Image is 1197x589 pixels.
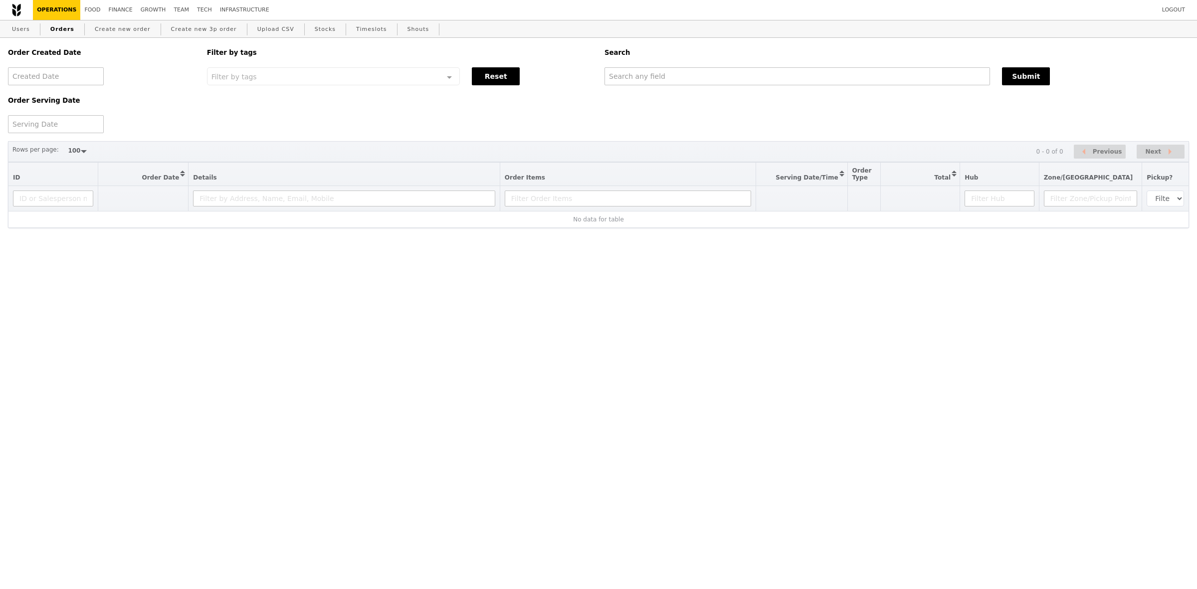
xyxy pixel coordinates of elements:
[167,20,241,38] a: Create new 3p order
[403,20,433,38] a: Shouts
[12,3,21,16] img: Grain logo
[1036,148,1063,155] div: 0 - 0 of 0
[604,67,990,85] input: Search any field
[8,115,104,133] input: Serving Date
[1145,146,1161,158] span: Next
[193,174,216,181] span: Details
[211,72,257,81] span: Filter by tags
[965,174,978,181] span: Hub
[13,191,93,206] input: ID or Salesperson name
[472,67,520,85] button: Reset
[8,97,195,104] h5: Order Serving Date
[207,49,593,56] h5: Filter by tags
[13,216,1184,223] div: No data for table
[46,20,78,38] a: Orders
[193,191,495,206] input: Filter by Address, Name, Email, Mobile
[1093,146,1122,158] span: Previous
[8,49,195,56] h5: Order Created Date
[852,167,872,181] span: Order Type
[91,20,155,38] a: Create new order
[311,20,340,38] a: Stocks
[1147,174,1173,181] span: Pickup?
[604,49,1189,56] h5: Search
[1044,191,1138,206] input: Filter Zone/Pickup Point
[8,67,104,85] input: Created Date
[505,191,751,206] input: Filter Order Items
[1044,174,1133,181] span: Zone/[GEOGRAPHIC_DATA]
[965,191,1034,206] input: Filter Hub
[1137,145,1185,159] button: Next
[352,20,391,38] a: Timeslots
[8,20,34,38] a: Users
[1002,67,1050,85] button: Submit
[13,174,20,181] span: ID
[1074,145,1126,159] button: Previous
[505,174,545,181] span: Order Items
[253,20,298,38] a: Upload CSV
[12,145,59,155] label: Rows per page:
